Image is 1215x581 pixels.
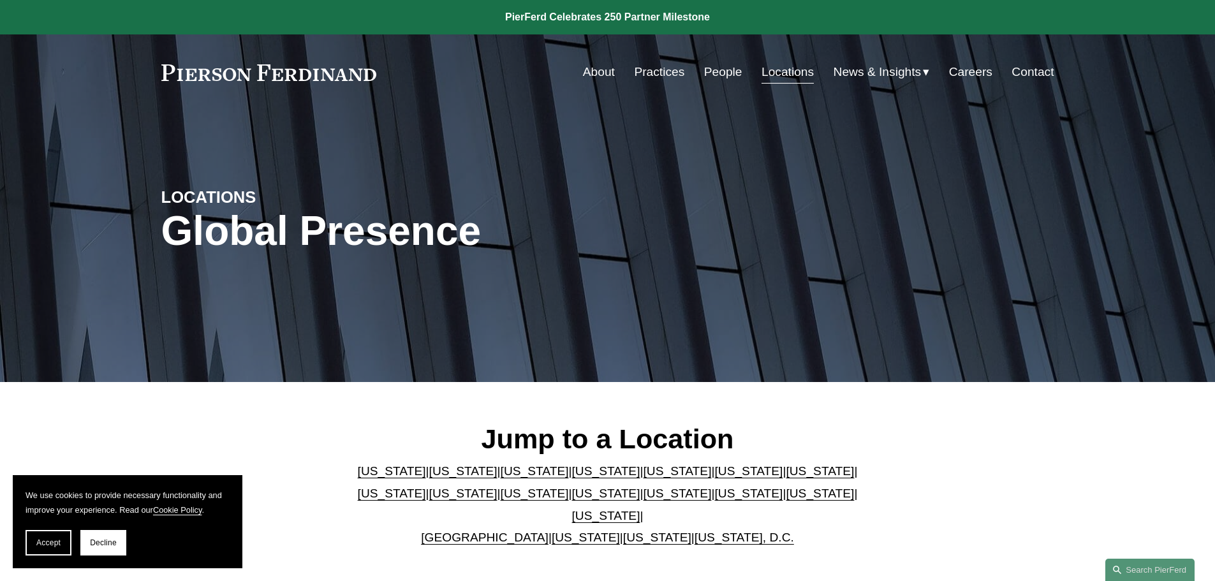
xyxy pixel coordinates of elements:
[834,61,922,84] span: News & Insights
[36,538,61,547] span: Accept
[583,60,615,84] a: About
[786,487,854,500] a: [US_STATE]
[1105,559,1195,581] a: Search this site
[13,475,242,568] section: Cookie banner
[552,531,620,544] a: [US_STATE]
[161,208,756,254] h1: Global Presence
[834,60,930,84] a: folder dropdown
[161,187,385,207] h4: LOCATIONS
[358,464,426,478] a: [US_STATE]
[26,530,71,555] button: Accept
[643,464,711,478] a: [US_STATE]
[572,464,640,478] a: [US_STATE]
[358,487,426,500] a: [US_STATE]
[80,530,126,555] button: Decline
[153,505,202,515] a: Cookie Policy
[762,60,814,84] a: Locations
[26,488,230,517] p: We use cookies to provide necessary functionality and improve your experience. Read our .
[501,464,569,478] a: [US_STATE]
[1012,60,1054,84] a: Contact
[572,487,640,500] a: [US_STATE]
[634,60,684,84] a: Practices
[90,538,117,547] span: Decline
[572,509,640,522] a: [US_STATE]
[429,464,497,478] a: [US_STATE]
[949,60,992,84] a: Careers
[501,487,569,500] a: [US_STATE]
[695,531,794,544] a: [US_STATE], D.C.
[643,487,711,500] a: [US_STATE]
[714,464,783,478] a: [US_STATE]
[429,487,497,500] a: [US_STATE]
[786,464,854,478] a: [US_STATE]
[623,531,691,544] a: [US_STATE]
[714,487,783,500] a: [US_STATE]
[347,422,868,455] h2: Jump to a Location
[347,460,868,548] p: | | | | | | | | | | | | | | | | | |
[704,60,742,84] a: People
[421,531,549,544] a: [GEOGRAPHIC_DATA]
